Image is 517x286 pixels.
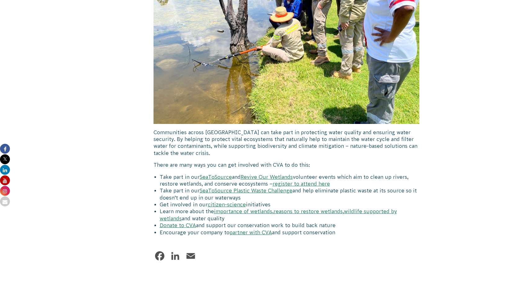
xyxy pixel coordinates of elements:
[154,161,420,168] p: There are many ways you can get involved with CVA to do this:
[200,188,292,193] a: SeaToSource Plastic Waste Challenge
[200,174,232,180] a: SeaToSource
[274,209,343,214] a: reasons to restore wetlands
[241,174,293,180] a: Revive Our Wetlands
[160,201,420,208] li: Get involved in our initiatives
[160,208,420,222] li: Learn more about the , , and water quality
[160,187,420,201] li: Take part in our and help eliminate plastic waste at its source so it doesn’t end up in our water...
[160,229,420,236] li: Encourage your company to and support conservation
[169,250,181,262] a: LinkedIn
[154,250,166,262] a: Facebook
[273,181,330,187] a: register to attend here
[214,209,272,214] a: importance of wetlands
[160,222,196,228] a: Donate to CVA
[208,202,246,207] a: citizen-science
[230,230,272,235] a: partner with CVA
[160,222,420,229] li: and support our conservation work to build back nature
[160,174,420,187] li: Take part in our and volunteer events which aim to clean up rivers, restore wetlands, and conserv...
[160,209,397,221] a: wildlife supported by wetlands
[185,250,197,262] a: Email
[154,129,420,157] p: Communities across [GEOGRAPHIC_DATA] can take part in protecting water quality and ensuring water...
